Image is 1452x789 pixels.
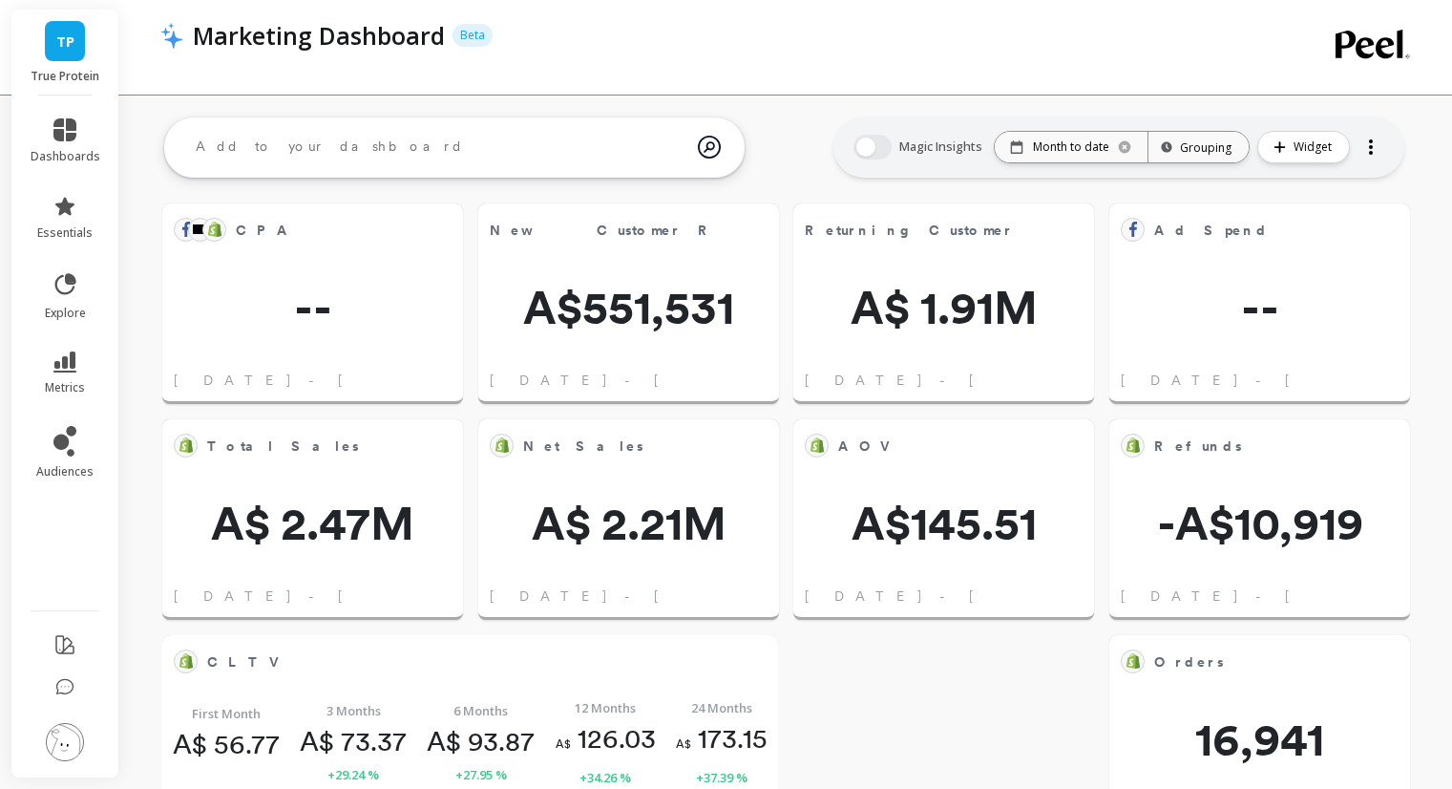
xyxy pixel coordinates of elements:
span: -- [1109,285,1410,331]
span: Returning Customer Revenue [805,217,1021,244]
span: New Customer Revenue [490,217,706,244]
span: New Customer Revenue [490,221,809,241]
span: [DATE] - [DATE] [805,586,1088,606]
span: [DATE] - [DATE] [490,371,773,390]
p: 173.15 [676,722,768,760]
span: AOV [838,433,1021,459]
span: Orders [1154,652,1224,672]
span: A$ [300,725,334,757]
span: A$ [556,737,571,751]
span: 16,941 [1109,716,1410,762]
button: Widget [1257,131,1350,163]
span: 6 Months [453,701,508,720]
span: -- [162,285,463,331]
span: CPA [236,217,390,244]
div: Grouping [1166,139,1231,157]
span: A$ [676,737,691,751]
span: TP [56,31,74,53]
span: [DATE] - [DATE] [805,371,1088,390]
p: 126.03 [556,722,656,760]
img: magic search icon [698,121,721,173]
span: 3 Months [326,701,381,720]
span: Orders [1154,649,1337,675]
span: Net Sales [523,433,706,459]
span: [DATE] - [DATE] [1121,586,1404,606]
span: Total Sales [207,437,359,457]
span: Net Sales [523,437,643,457]
span: 12 Months [575,698,636,717]
span: audiences [36,464,94,480]
span: CPA [236,221,298,241]
span: Total Sales [207,433,390,459]
span: A$145.51 [793,501,1094,546]
span: explore [45,306,86,321]
span: -A$10,919 [1109,501,1410,546]
span: [DATE] - [DATE] [490,586,773,606]
span: [DATE] - [DATE] [1121,371,1404,390]
span: Magic Insights [899,138,986,157]
span: essentials [37,225,93,241]
p: 93.87 [427,725,535,757]
p: Month to date [1033,139,1109,155]
p: 73.37 [300,725,407,757]
img: header icon [160,22,183,49]
span: Refunds [1154,433,1337,459]
span: A$551,531 [478,285,779,331]
span: Widget [1294,138,1337,157]
span: A$ 2.47M [162,501,463,546]
span: Refunds [1154,437,1242,457]
span: CLTV [207,649,705,675]
span: [DATE] - [DATE] [174,586,457,606]
span: First Month [192,704,261,723]
span: A$ 2.21M [478,501,779,546]
span: A$ [427,725,461,757]
img: profile picture [46,723,84,761]
p: True Protein [31,69,100,84]
span: CLTV [207,652,290,672]
span: A$ [173,728,207,760]
span: A$ 1.91M [793,285,1094,331]
p: 56.77 [173,728,280,760]
span: metrics [45,380,85,395]
span: dashboards [31,149,100,164]
p: Beta [452,24,493,47]
span: +34.26 % [579,768,631,787]
span: Ad Spend [1154,221,1269,241]
p: Marketing Dashboard [193,19,445,52]
span: [DATE] - [DATE] [174,371,457,390]
span: Returning Customer Revenue [805,221,1141,241]
span: Ad Spend [1154,217,1337,244]
span: +29.24 % [327,765,379,784]
span: AOV [838,437,901,457]
span: 24 Months [691,698,752,717]
span: +37.39 % [696,768,747,787]
span: +27.95 % [455,765,507,784]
